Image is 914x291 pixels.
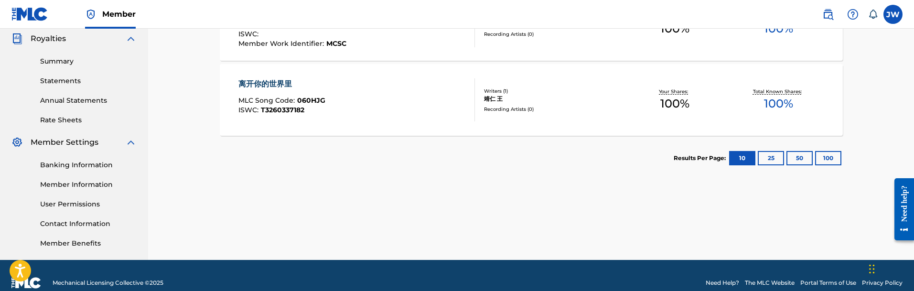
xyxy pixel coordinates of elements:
[238,30,261,38] span: ISWC :
[40,115,137,125] a: Rate Sheets
[745,279,795,287] a: The MLC Website
[660,95,689,112] span: 100 %
[40,238,137,248] a: Member Benefits
[261,106,304,114] span: T3260337182
[40,199,137,209] a: User Permissions
[220,64,843,136] a: 离开你的世界里MLC Song Code:060HJGISWC:T3260337182Writers (1)靖仁 王Recording Artists (0)Your Shares:100%To...
[862,279,903,287] a: Privacy Policy
[40,219,137,229] a: Contact Information
[238,96,297,105] span: MLC Song Code :
[753,88,804,95] p: Total Known Shares:
[843,5,862,24] div: Help
[883,5,903,24] div: User Menu
[40,160,137,170] a: Banking Information
[484,106,623,113] div: Recording Artists ( 0 )
[125,33,137,44] img: expand
[758,151,784,165] button: 25
[729,151,755,165] button: 10
[847,9,859,20] img: help
[297,96,325,105] span: 060HJG
[40,56,137,66] a: Summary
[238,39,326,48] span: Member Work Identifier :
[40,76,137,86] a: Statements
[11,137,23,148] img: Member Settings
[764,95,793,112] span: 100 %
[238,78,325,90] div: 离开你的世界里
[53,279,163,287] span: Mechanical Licensing Collective © 2025
[31,33,66,44] span: Royalties
[484,31,623,38] div: Recording Artists ( 0 )
[484,87,623,95] div: Writers ( 1 )
[11,277,41,289] img: logo
[868,10,878,19] div: Notifications
[125,137,137,148] img: expand
[800,279,856,287] a: Portal Terms of Use
[887,171,914,248] iframe: Resource Center
[31,137,98,148] span: Member Settings
[40,96,137,106] a: Annual Statements
[866,245,914,291] div: 聊天小组件
[869,255,875,283] div: 拖动
[238,106,261,114] span: ISWC :
[786,151,813,165] button: 50
[674,154,728,162] p: Results Per Page:
[85,9,97,20] img: Top Rightsholder
[822,9,834,20] img: search
[484,95,623,103] div: 靖仁 王
[11,7,48,21] img: MLC Logo
[706,279,739,287] a: Need Help?
[11,33,23,44] img: Royalties
[40,180,137,190] a: Member Information
[326,39,346,48] span: MCSC
[818,5,838,24] a: Public Search
[102,9,136,20] span: Member
[659,88,690,95] p: Your Shares:
[866,245,914,291] iframe: Chat Widget
[815,151,841,165] button: 100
